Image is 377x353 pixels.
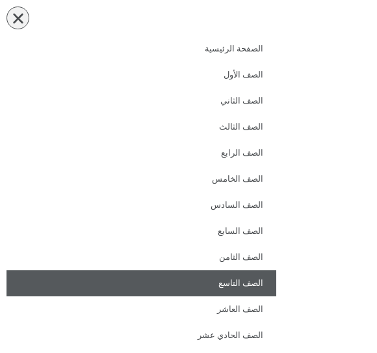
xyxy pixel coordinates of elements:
[6,166,276,192] a: الصف الخامس
[6,36,276,62] a: الصفحة الرئيسية
[6,244,276,270] a: الصف الثامن
[6,296,276,322] a: الصف العاشر
[6,322,276,348] a: الصف الحادي عشر
[6,140,276,166] a: الصف الرابع
[6,270,276,296] a: الصف التاسع
[6,114,276,140] a: الصف الثالث
[6,218,276,244] a: الصف السابع
[6,7,29,29] div: כפתור פתיחת תפריט
[6,192,276,218] a: الصف السادس
[6,88,276,114] a: الصف الثاني
[6,62,276,88] a: الصف الأول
